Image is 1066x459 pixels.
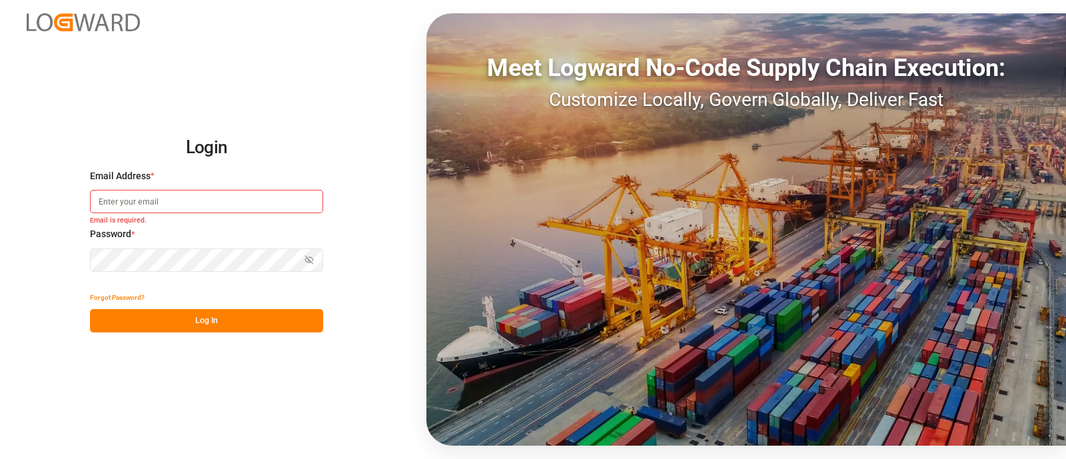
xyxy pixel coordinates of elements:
[90,190,323,213] input: Enter your email
[426,86,1066,114] div: Customize Locally, Govern Globally, Deliver Fast
[27,13,140,31] img: Logward_new_orange.png
[90,216,323,228] small: Email is required.
[90,286,145,309] button: Forgot Password?
[426,50,1066,86] div: Meet Logward No-Code Supply Chain Execution:
[90,127,323,169] h2: Login
[90,169,151,183] span: Email Address
[90,227,131,241] span: Password
[90,309,323,332] button: Log In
